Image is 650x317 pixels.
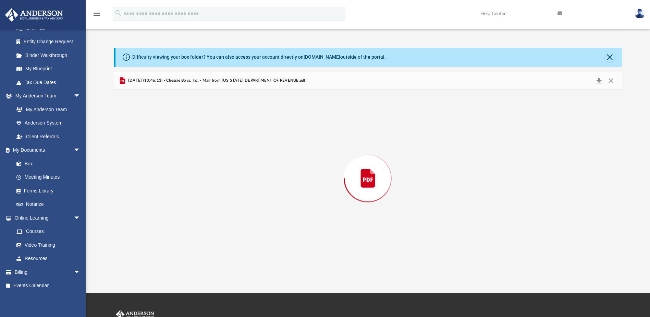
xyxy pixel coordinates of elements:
a: Online Learningarrow_drop_down [5,211,87,225]
a: Tax Due Dates [10,75,91,89]
a: Events Calendar [5,279,91,293]
a: Forms Library [10,184,84,198]
a: menu [93,13,101,18]
span: arrow_drop_down [74,265,87,279]
img: Anderson Advisors Platinum Portal [3,8,65,22]
i: menu [93,10,101,18]
a: [DOMAIN_NAME] [304,54,340,60]
a: Anderson System [10,116,87,130]
button: Close [605,52,615,62]
i: search [114,9,122,17]
a: My Anderson Teamarrow_drop_down [5,89,87,103]
a: Box [10,157,84,171]
span: arrow_drop_down [74,89,87,103]
a: Notarize [10,198,87,211]
a: Courses [10,225,87,238]
a: My Anderson Team [10,103,84,116]
div: Preview [114,72,622,267]
span: arrow_drop_down [74,143,87,157]
a: Client Referrals [10,130,87,143]
a: My Documentsarrow_drop_down [5,143,87,157]
a: Meeting Minutes [10,171,87,184]
a: Resources [10,252,87,266]
button: Download [593,76,605,85]
div: Difficulty viewing your box folder? You can also access your account directly on outside of the p... [132,54,386,61]
span: arrow_drop_down [74,211,87,225]
a: Video Training [10,238,84,252]
span: [DATE] (13:46:13) - Chessie Boys, Inc. - Mail from [US_STATE] DEPARTMENT OF REVENUE.pdf [126,78,305,84]
a: Binder Walkthrough [10,48,91,62]
a: Entity Change Request [10,35,91,49]
img: User Pic [635,9,645,19]
button: Close [605,76,617,85]
a: Billingarrow_drop_down [5,265,91,279]
a: My Blueprint [10,62,87,76]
